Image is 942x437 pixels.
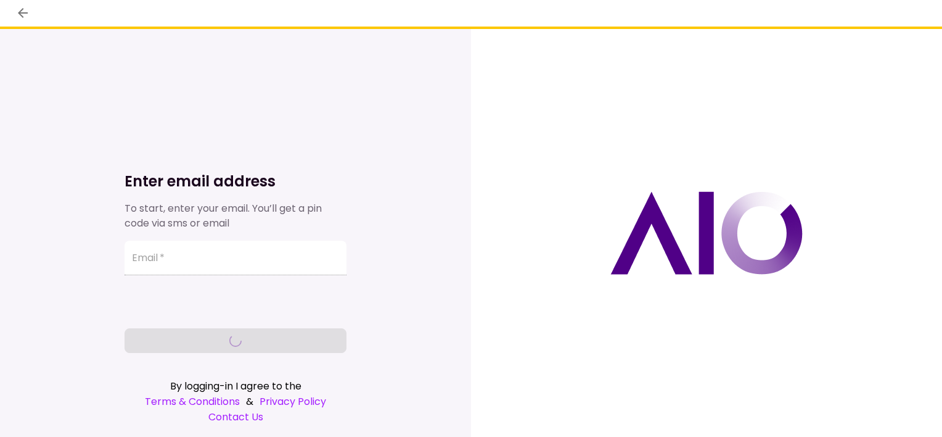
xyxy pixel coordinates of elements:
[610,191,803,275] img: AIO logo
[12,2,33,23] button: back
[145,394,240,409] a: Terms & Conditions
[125,172,346,191] h1: Enter email address
[125,378,346,394] div: By logging-in I agree to the
[260,394,326,409] a: Privacy Policy
[125,394,346,409] div: &
[125,409,346,425] a: Contact Us
[125,201,346,231] div: To start, enter your email. You’ll get a pin code via sms or email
